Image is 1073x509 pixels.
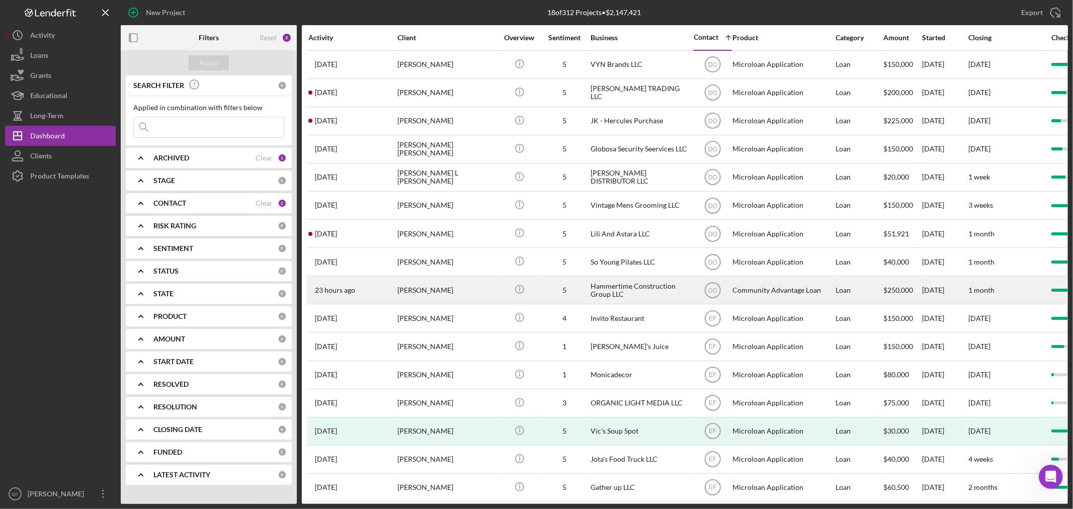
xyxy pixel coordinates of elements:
[922,418,967,445] div: [DATE]
[278,289,287,298] div: 0
[315,60,337,68] time: 2025-08-16 21:03
[315,145,337,153] time: 2025-06-20 09:24
[5,166,116,186] a: Product Templates
[968,398,991,407] time: [DATE]
[708,90,717,97] text: DO
[539,258,590,266] div: 5
[278,470,287,479] div: 0
[397,136,498,162] div: [PERSON_NAME] [PERSON_NAME]
[922,164,967,191] div: [DATE]
[591,362,691,388] div: Monicadecor
[539,60,590,68] div: 5
[968,229,995,238] time: 1 month
[397,220,498,247] div: [PERSON_NAME]
[732,418,833,445] div: Microloan Application
[308,34,396,42] div: Activity
[591,305,691,331] div: Invito Restaurant
[922,277,967,303] div: [DATE]
[315,427,337,435] time: 2025-07-28 20:23
[732,248,833,275] div: Microloan Application
[315,371,337,379] time: 2025-04-04 15:02
[709,372,716,379] text: EF
[133,81,184,90] b: SEARCH FILTER
[8,284,193,338] div: Christina says…
[153,199,186,207] b: CONTACT
[922,34,967,42] div: Started
[7,4,26,23] button: go back
[591,108,691,134] div: JK - Hercules Purchase
[836,34,882,42] div: Category
[200,55,218,70] div: Apply
[44,69,185,99] div: Select a date after [[DATE]] and before [[DATE]]
[539,89,590,97] div: 5
[539,399,590,407] div: 3
[8,178,165,220] div: Nevertheless, I edited the form in our back end. Can you please try again? and sorry for the inco...
[315,343,337,351] time: 2025-05-15 23:01
[591,164,691,191] div: [PERSON_NAME] DISTRIBUTOR LLC
[732,474,833,501] div: Microloan Application
[278,334,287,344] div: 0
[12,491,18,497] text: EF
[397,34,498,42] div: Client
[5,146,116,166] button: Clients
[315,455,337,463] time: 2025-08-19 15:16
[397,277,498,303] div: [PERSON_NAME]
[260,34,277,42] div: Reset
[153,154,189,162] b: ARCHIVED
[315,201,337,209] time: 2025-08-07 17:32
[256,199,273,207] div: Clear
[883,474,921,501] div: $60,500
[5,25,116,45] button: Activity
[591,418,691,445] div: Vic's Soup Spot
[36,63,193,105] div: Select a date after [[DATE]] and before [[DATE]]
[836,164,882,191] div: Loan
[968,286,995,294] time: 1 month
[30,146,52,168] div: Clients
[315,314,337,322] time: 2025-05-05 16:46
[315,230,337,238] time: 2025-08-18 19:59
[8,135,193,178] div: Christina says…
[709,484,716,491] text: EF
[836,305,882,331] div: Loan
[922,248,967,275] div: [DATE]
[189,55,229,70] button: Apply
[16,290,157,310] div: Yes, please let me know if they are still having issues. Thank you!
[708,230,717,237] text: DO
[968,455,993,463] time: 4 weeks
[501,34,538,42] div: Overview
[591,390,691,416] div: ORGANIC LIGHT MEDIA LLC
[591,277,691,303] div: Hammertime Construction Group LLC
[539,455,590,463] div: 5
[539,145,590,153] div: 5
[5,484,116,504] button: EF[PERSON_NAME]
[708,61,717,68] text: DO
[8,135,165,177] div: I see, can you please send me the email address for the project so I can look it up?
[278,402,287,411] div: 0
[16,329,24,337] button: Emoji picker
[922,305,967,331] div: [DATE]
[732,362,833,388] div: Microloan Application
[397,418,498,445] div: [PERSON_NAME]
[539,173,590,181] div: 5
[968,60,991,68] time: [DATE]
[278,357,287,366] div: 0
[30,45,48,68] div: Loans
[153,222,196,230] b: RISK RATING
[153,244,193,252] b: SENTIMENT
[397,390,498,416] div: [PERSON_NAME]
[709,400,716,407] text: EF
[278,244,287,253] div: 0
[44,16,185,55] div: Co borrower for Gather up cannot submit credit authorization as his DOB is coming up before [DEMO...
[732,305,833,331] div: Microloan Application
[708,287,717,294] text: DO
[591,248,691,275] div: So Young Pilates LLC
[539,117,590,125] div: 5
[836,192,882,219] div: Loan
[708,259,717,266] text: DO
[29,6,45,22] img: Profile image for Christina
[5,65,116,86] button: Grants
[315,258,337,266] time: 2025-08-05 18:08
[922,136,967,162] div: [DATE]
[36,10,193,61] div: Co borrower for Gather up cannot submit credit authorization as his DOB is coming up before [DEMO...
